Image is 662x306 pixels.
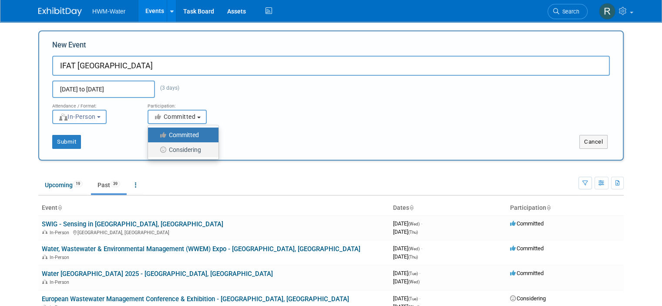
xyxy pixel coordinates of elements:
label: New Event [52,40,86,54]
span: [DATE] [393,295,420,302]
span: - [421,220,422,227]
a: Water [GEOGRAPHIC_DATA] 2025 - [GEOGRAPHIC_DATA], [GEOGRAPHIC_DATA] [42,270,273,278]
span: Committed [510,270,544,276]
img: ExhibitDay [38,7,82,16]
th: Event [38,201,390,215]
span: [DATE] [393,220,422,227]
input: Name of Trade Show / Conference [52,56,610,76]
a: European Wastewater Management Conference & Exhibition - [GEOGRAPHIC_DATA], [GEOGRAPHIC_DATA] [42,295,349,303]
a: SWIG - Sensing in [GEOGRAPHIC_DATA], [GEOGRAPHIC_DATA] [42,220,223,228]
a: Sort by Participation Type [546,204,551,211]
span: (Tue) [408,271,418,276]
span: (Tue) [408,296,418,301]
img: In-Person Event [42,230,47,234]
span: (Thu) [408,230,418,235]
span: [DATE] [393,245,422,252]
span: Committed [154,113,196,120]
span: Considering [510,295,546,302]
span: [DATE] [393,229,418,235]
span: 39 [111,181,120,187]
span: (Wed) [408,246,420,251]
span: (3 days) [155,85,179,91]
label: Considering [152,144,210,155]
div: Attendance / Format: [52,98,134,109]
div: Participation: [148,98,230,109]
span: HWM-Water [92,8,125,15]
label: Committed [152,129,210,141]
img: Rhys Salkeld [599,3,615,20]
button: Cancel [579,135,608,149]
span: [DATE] [393,270,420,276]
span: In-Person [58,113,96,120]
span: In-Person [50,279,72,285]
span: Committed [510,220,544,227]
button: In-Person [52,110,107,124]
button: Committed [148,110,207,124]
th: Dates [390,201,507,215]
button: Submit [52,135,81,149]
th: Participation [507,201,624,215]
span: (Thu) [408,255,418,259]
span: - [421,245,422,252]
span: - [419,270,420,276]
img: In-Person Event [42,255,47,259]
span: - [419,295,420,302]
a: Past39 [91,177,127,193]
img: In-Person Event [42,279,47,284]
a: Upcoming19 [38,177,89,193]
span: (Wed) [408,279,420,284]
span: (Wed) [408,222,420,226]
span: Committed [510,245,544,252]
span: 19 [73,181,83,187]
span: [DATE] [393,278,420,285]
span: In-Person [50,255,72,260]
div: [GEOGRAPHIC_DATA], [GEOGRAPHIC_DATA] [42,229,386,235]
a: Water, Wastewater & Environmental Management (WWEM) Expo - [GEOGRAPHIC_DATA], [GEOGRAPHIC_DATA] [42,245,360,253]
span: In-Person [50,230,72,235]
span: [DATE] [393,253,418,260]
a: Search [548,4,588,19]
input: Start Date - End Date [52,81,155,98]
a: Sort by Start Date [409,204,413,211]
span: Search [559,8,579,15]
a: Sort by Event Name [57,204,62,211]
